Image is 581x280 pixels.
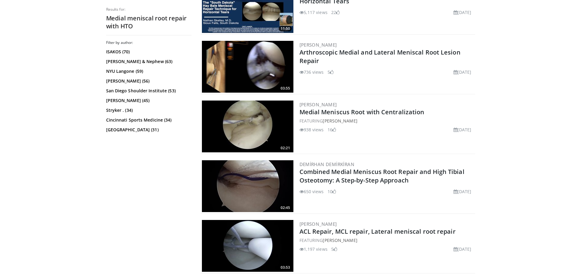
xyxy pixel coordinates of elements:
[323,237,357,243] a: [PERSON_NAME]
[299,118,474,124] div: FEATURING
[106,117,190,123] a: Cincinnati Sports Medicine (34)
[279,265,292,270] span: 03:53
[299,9,328,16] li: 5,117 views
[299,42,337,48] a: [PERSON_NAME]
[106,78,190,84] a: [PERSON_NAME] (56)
[299,168,464,184] a: Combined Medial Meniscus Root Repair and High Tibial Osteotomy: A Step-by-Step Approach
[299,246,328,252] li: 1,197 views
[106,88,190,94] a: San Diego Shoulder Institute (53)
[331,9,340,16] li: 22
[106,7,192,12] p: Results for:
[299,221,337,227] a: [PERSON_NAME]
[106,68,190,74] a: NYU Langone (59)
[299,237,474,243] div: FEATURING
[279,145,292,151] span: 02:21
[202,160,293,212] a: 02:45
[279,86,292,91] span: 03:55
[202,101,293,152] img: d1520987-9af8-4aa3-9177-d3219d1484ed.300x170_q85_crop-smart_upscale.jpg
[202,220,293,272] a: 03:53
[328,69,334,75] li: 5
[454,69,472,75] li: [DATE]
[299,108,425,116] a: Medial Meniscus Root with Centralization
[454,188,472,195] li: [DATE]
[279,26,292,31] span: 11:50
[202,160,293,212] img: 1fca22b5-f503-4bc3-a795-cd545f2e0615.300x170_q85_crop-smart_upscale.jpg
[299,48,461,65] a: Arthroscopic Medial and Lateral Meniscal Root Lesion Repair
[106,127,190,133] a: [GEOGRAPHIC_DATA] (31)
[202,41,293,93] a: 03:55
[106,14,192,30] h2: Medial meniscal root repair with HTO
[299,161,355,167] a: DEMİRHAN DEMİRKİRAN
[299,101,337,108] a: [PERSON_NAME]
[202,220,293,272] img: 067873d8-0f17-4b34-998c-acbeb694ce7f.300x170_q85_crop-smart_upscale.jpg
[106,49,190,55] a: ISAKOS (70)
[299,188,324,195] li: 650 views
[454,246,472,252] li: [DATE]
[454,126,472,133] li: [DATE]
[279,205,292,211] span: 02:45
[328,126,336,133] li: 16
[454,9,472,16] li: [DATE]
[106,97,190,104] a: [PERSON_NAME] (45)
[202,41,293,93] img: 9d664566-4091-4ef2-83e9-fe3710ad8be3.300x170_q85_crop-smart_upscale.jpg
[331,246,337,252] li: 5
[328,188,336,195] li: 10
[106,58,190,65] a: [PERSON_NAME] & Nephew (63)
[299,227,456,236] a: ACL Repair, MCL repair, Lateral meniscal root repair
[202,101,293,152] a: 02:21
[106,107,190,113] a: Stryker . (34)
[323,118,357,124] a: [PERSON_NAME]
[299,126,324,133] li: 938 views
[106,40,192,45] h3: Filter by author:
[299,69,324,75] li: 736 views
